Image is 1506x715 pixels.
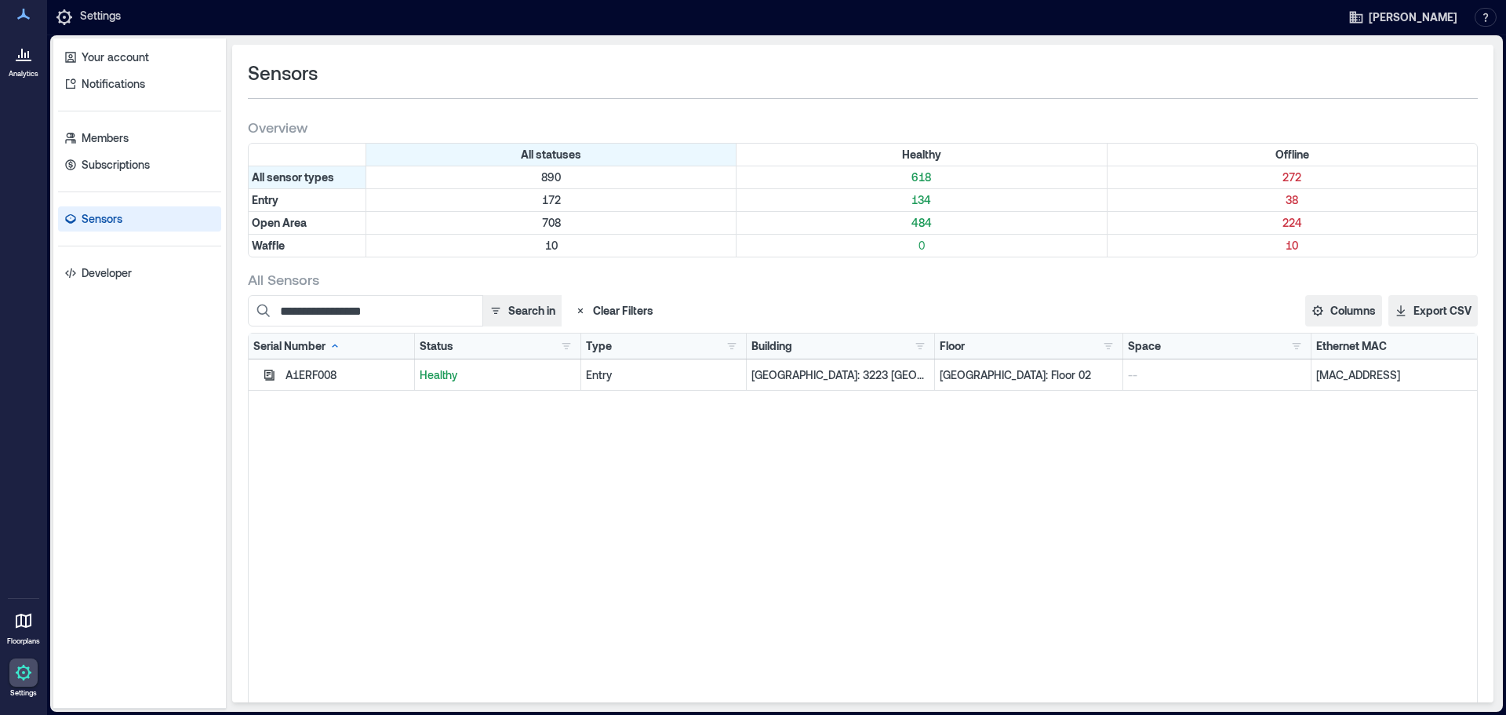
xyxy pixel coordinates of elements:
[58,71,221,97] a: Notifications
[58,261,221,286] a: Developer
[369,215,733,231] p: 708
[740,215,1103,231] p: 484
[4,35,43,83] a: Analytics
[10,688,37,698] p: Settings
[7,637,40,646] p: Floorplans
[369,192,733,208] p: 172
[586,338,612,354] div: Type
[249,212,366,234] div: Filter by Type: Open Area
[420,338,453,354] div: Status
[369,238,733,254] p: 10
[751,367,929,383] p: [GEOGRAPHIC_DATA]: 3223 [GEOGRAPHIC_DATA] - 160205
[586,367,742,383] div: Entry
[737,212,1107,234] div: Filter by Type: Open Area & Status: Healthy
[248,118,307,137] span: Overview
[249,235,366,257] div: Filter by Type: Waffle
[1128,338,1161,354] div: Space
[249,189,366,211] div: Filter by Type: Entry
[248,270,319,289] span: All Sensors
[249,166,366,188] div: All sensor types
[1111,170,1474,185] p: 272
[369,170,733,185] p: 890
[751,338,792,354] div: Building
[1316,367,1472,383] p: [MAC_ADDRESS]
[1369,9,1457,25] span: [PERSON_NAME]
[1111,238,1474,254] p: 10
[82,265,132,281] p: Developer
[940,338,965,354] div: Floor
[1108,235,1477,257] div: Filter by Type: Waffle & Status: Offline
[82,157,150,173] p: Subscriptions
[568,295,660,326] button: Clear Filters
[1111,192,1474,208] p: 38
[737,189,1107,211] div: Filter by Type: Entry & Status: Healthy
[740,170,1103,185] p: 618
[1316,338,1387,354] div: Ethernet MAC
[2,602,45,651] a: Floorplans
[58,126,221,151] a: Members
[1305,295,1382,326] button: Columns
[253,338,341,354] div: Serial Number
[366,144,737,166] div: All statuses
[1108,144,1477,166] div: Filter by Status: Offline
[420,367,576,383] p: Healthy
[940,367,1118,383] p: [GEOGRAPHIC_DATA]: Floor 02
[740,238,1103,254] p: 0
[248,60,318,86] span: Sensors
[1111,215,1474,231] p: 224
[58,206,221,232] a: Sensors
[82,49,149,65] p: Your account
[58,152,221,177] a: Subscriptions
[1108,189,1477,211] div: Filter by Type: Entry & Status: Offline
[740,192,1103,208] p: 134
[1344,5,1462,30] button: [PERSON_NAME]
[1388,295,1478,326] button: Export CSV
[737,144,1107,166] div: Filter by Status: Healthy
[5,654,42,702] a: Settings
[82,76,145,92] p: Notifications
[58,45,221,70] a: Your account
[286,367,409,383] div: A1ERF008
[82,211,122,227] p: Sensors
[1128,367,1306,383] p: --
[1108,212,1477,234] div: Filter by Type: Open Area & Status: Offline
[82,130,129,146] p: Members
[9,69,38,78] p: Analytics
[80,8,121,27] p: Settings
[737,235,1107,257] div: Filter by Type: Waffle & Status: Healthy (0 sensors)
[482,295,562,326] button: Search in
